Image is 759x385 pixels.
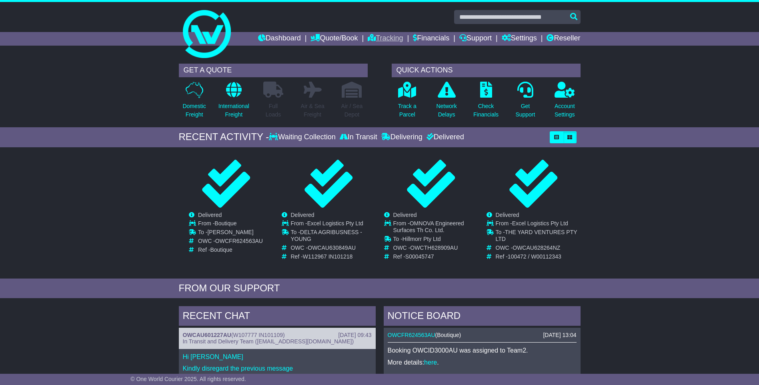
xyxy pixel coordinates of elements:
[424,359,437,366] a: here
[233,332,283,338] span: W107777 IN101109
[496,253,580,260] td: Ref -
[303,253,353,260] span: W112967 IN101218
[291,253,375,260] td: Ref -
[496,229,580,245] td: To -
[207,229,253,235] span: [PERSON_NAME]
[459,32,492,46] a: Support
[183,338,354,345] span: In Transit and Delivery Team ([EMAIL_ADDRESS][DOMAIN_NAME])
[513,245,560,251] span: OWCAU628264NZ
[393,245,478,253] td: OWC -
[269,133,337,142] div: Waiting Collection
[307,220,363,227] span: Excel Logistics Pty Ltd
[403,236,441,242] span: Hillmorr Pty Ltd
[413,32,449,46] a: Financials
[405,253,434,260] span: S00045747
[473,81,499,123] a: CheckFinancials
[130,376,246,382] span: © One World Courier 2025. All rights reserved.
[179,64,368,77] div: GET A QUOTE
[198,229,263,238] td: To -
[368,32,403,46] a: Tracking
[183,365,372,372] p: Kindly disregard the previous message
[384,306,581,328] div: NOTICE BOARD
[496,229,577,242] span: THE YARD VENTURES PTY LTD
[215,238,263,244] span: OWCFR624563AU
[393,236,478,245] td: To -
[496,212,519,218] span: Delivered
[388,359,577,366] p: More details: .
[263,102,283,119] p: Full Loads
[198,247,263,253] td: Ref -
[179,283,581,294] div: FROM OUR SUPPORT
[555,102,575,119] p: Account Settings
[388,332,435,338] a: OWCFR624563AU
[291,245,375,253] td: OWC -
[308,245,356,251] span: OWCAU630849AU
[179,306,376,328] div: RECENT CHAT
[183,332,231,338] a: OWCAU601227AU
[338,332,371,339] div: [DATE] 09:43
[392,64,581,77] div: QUICK ACTIONS
[508,253,561,260] span: 100472 / W00112343
[218,81,250,123] a: InternationalFreight
[291,229,375,245] td: To -
[388,332,577,339] div: ( )
[393,220,464,233] span: OMNOVA Engineered Surfaces Th Co. Ltd.
[393,220,478,236] td: From -
[182,102,206,119] p: Domestic Freight
[198,220,263,229] td: From -
[436,102,457,119] p: Network Delays
[183,353,372,361] p: Hi [PERSON_NAME]
[291,229,362,242] span: DELTA AGRIBUSNESS - YOUNG
[393,212,417,218] span: Delivered
[291,212,314,218] span: Delivered
[310,32,358,46] a: Quote/Book
[179,131,269,143] div: RECENT ACTIVITY -
[214,220,236,227] span: Boutique
[410,245,458,251] span: OWCTH628909AU
[437,332,459,338] span: Boutique
[512,220,568,227] span: Excel Logistics Pty Ltd
[496,220,580,229] td: From -
[341,102,363,119] p: Air / Sea Depot
[198,212,222,218] span: Delivered
[338,133,379,142] div: In Transit
[425,133,464,142] div: Delivered
[398,81,417,123] a: Track aParcel
[554,81,575,123] a: AccountSettings
[379,133,425,142] div: Delivering
[210,247,232,253] span: Boutique
[502,32,537,46] a: Settings
[547,32,580,46] a: Reseller
[496,245,580,253] td: OWC -
[398,102,417,119] p: Track a Parcel
[183,332,372,339] div: ( )
[258,32,301,46] a: Dashboard
[388,347,577,354] p: Booking OWCID3000AU was assigned to Team2.
[543,332,576,339] div: [DATE] 13:04
[515,81,535,123] a: GetSupport
[218,102,249,119] p: International Freight
[301,102,324,119] p: Air & Sea Freight
[473,102,499,119] p: Check Financials
[436,81,457,123] a: NetworkDelays
[515,102,535,119] p: Get Support
[182,81,206,123] a: DomesticFreight
[291,220,375,229] td: From -
[198,238,263,247] td: OWC -
[393,253,478,260] td: Ref -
